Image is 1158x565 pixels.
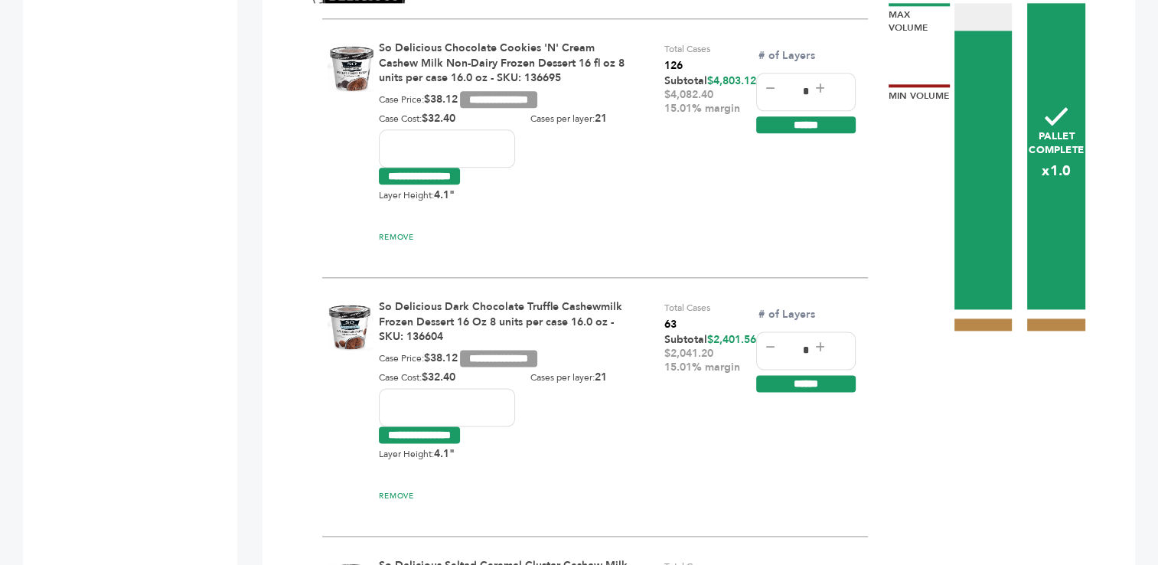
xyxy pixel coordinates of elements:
[889,84,950,103] div: Min Volume
[379,41,625,85] a: So Delicious Chocolate Cookies 'N' Cream Cashew Milk Non-Dairy Frozen Dessert 16 fl oz 8 units pe...
[530,112,607,188] div: Cases per layer:
[379,447,455,461] div: Layer Height:
[379,188,455,202] div: Layer Height:
[422,370,455,384] b: $32.40
[707,73,756,88] span: $4,803.12
[1027,162,1085,181] span: x1.0
[664,57,710,74] span: 126
[424,92,458,106] b: $38.12
[530,371,607,447] div: Cases per layer:
[379,232,414,243] a: REMOVE
[1027,3,1085,309] div: Pallet Complete
[379,491,414,501] a: REMOVE
[434,188,455,202] b: 4.1"
[379,371,515,443] div: Case Cost:
[664,299,710,333] div: Total Cases
[664,316,710,333] span: 63
[1045,107,1068,126] img: checkmark
[424,351,458,365] b: $38.12
[379,299,622,344] a: So Delicious Dark Chocolate Truffle Cashewmilk Frozen Dessert 16 Oz 8 units per case 16.0 oz - SK...
[664,333,756,374] div: Subtotal
[379,91,537,108] div: Case Price:
[707,332,756,347] span: $2,401.56
[664,74,756,116] div: Subtotal
[756,307,817,322] label: # of Layers
[889,3,950,34] div: Max Volume
[595,370,607,384] b: 21
[664,41,710,74] div: Total Cases
[434,446,455,461] b: 4.1"
[756,48,817,64] label: # of Layers
[664,347,756,374] div: $2,041.20 15.01% margin
[379,112,515,185] div: Case Cost:
[379,350,537,367] div: Case Price:
[422,111,455,126] b: $32.40
[595,111,607,126] b: 21
[664,88,756,116] div: $4,082.40 15.01% margin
